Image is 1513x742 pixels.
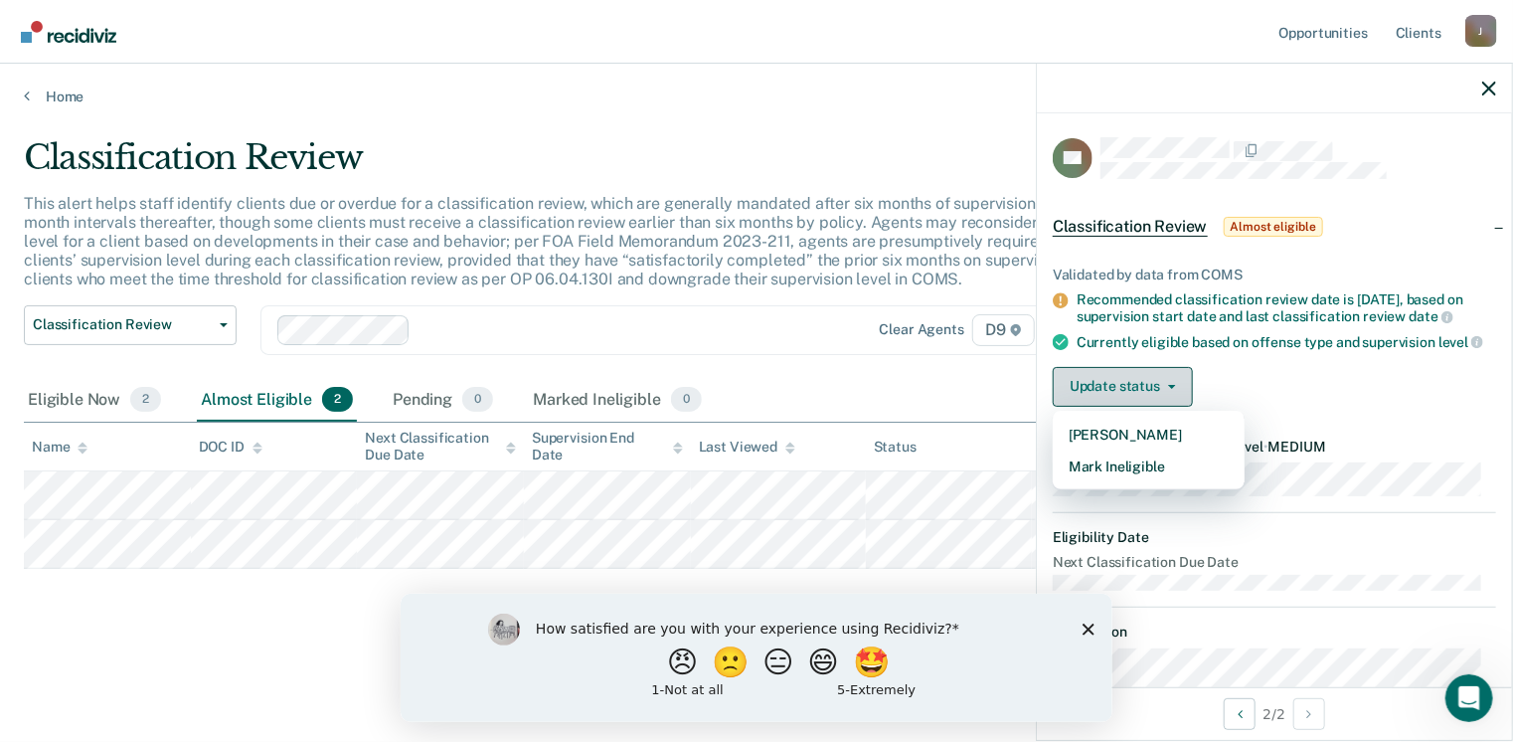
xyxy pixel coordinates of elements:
span: Classification Review [1053,217,1208,237]
div: Almost Eligible [197,379,357,423]
a: Home [24,88,1489,105]
span: 0 [671,387,702,413]
button: [PERSON_NAME] [1053,419,1245,451]
button: Previous Opportunity [1224,698,1256,730]
button: Update status [1053,367,1193,407]
p: This alert helps staff identify clients due or overdue for a classification review, which are gen... [24,194,1153,289]
span: D9 [972,314,1035,346]
div: J [1465,15,1497,47]
div: Validated by data from COMS [1053,267,1496,283]
div: Name [32,439,87,456]
dt: Supervision [1053,624,1496,641]
div: Supervision End Date [532,430,683,464]
dt: Eligibility Date [1053,529,1496,546]
div: Clear agents [880,321,964,338]
iframe: Survey by Kim from Recidiviz [401,594,1112,722]
dt: Next Classification Due Date [1053,554,1496,571]
div: Currently eligible based on offense type and supervision [1077,333,1496,351]
div: Classification ReviewAlmost eligible [1037,195,1512,259]
div: Classification Review [24,137,1159,194]
span: Almost eligible [1224,217,1323,237]
div: Pending [389,379,497,423]
span: 2 [130,387,161,413]
div: Status [874,439,917,456]
span: Classification Review [33,316,212,333]
button: Mark Ineligible [1053,451,1245,482]
div: Next Classification Due Date [365,430,516,464]
span: 2 [322,387,353,413]
span: 0 [462,387,493,413]
span: level [1438,334,1483,350]
button: Profile dropdown button [1465,15,1497,47]
button: Next Opportunity [1293,698,1325,730]
div: Recommended classification review date is [DATE], based on supervision start date and last classi... [1077,291,1496,325]
div: 2 / 2 [1037,687,1512,740]
dt: Recommended Supervision Level MEDIUM [1053,439,1496,456]
div: Marked Ineligible [529,379,706,423]
div: DOC ID [199,439,262,456]
img: Recidiviz [21,21,116,43]
span: • [1263,439,1268,455]
div: Last Viewed [699,439,795,456]
iframe: Intercom live chat [1445,674,1493,722]
div: Eligible Now [24,379,165,423]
